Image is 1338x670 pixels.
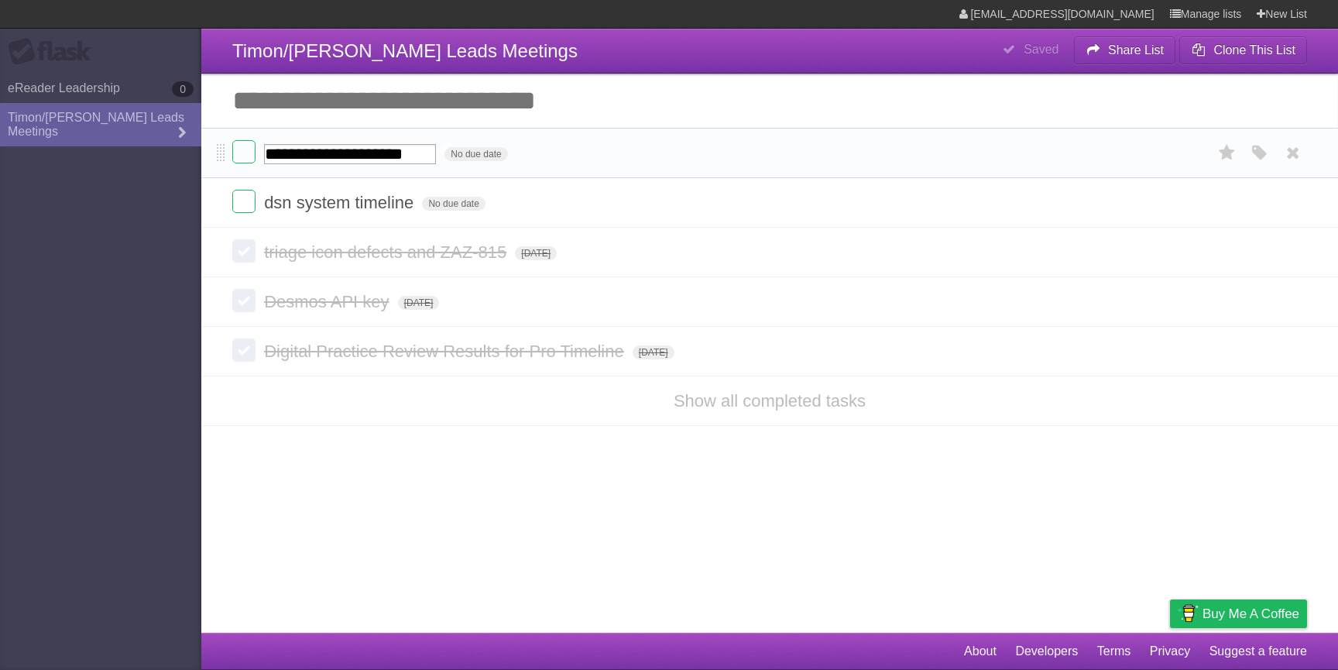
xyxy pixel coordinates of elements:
span: No due date [422,197,485,211]
div: Flask [8,38,101,66]
span: [DATE] [515,246,557,260]
span: [DATE] [398,296,440,310]
span: [DATE] [633,345,674,359]
a: About [964,637,997,666]
a: Show all completed tasks [674,391,866,411]
a: Developers [1015,637,1078,666]
span: No due date [444,147,507,161]
a: Buy me a coffee [1170,600,1307,628]
b: Clone This List [1213,43,1295,57]
span: triage icon defects and ZAZ-815 [264,242,510,262]
label: Done [232,239,256,263]
b: Share List [1108,43,1164,57]
label: Done [232,190,256,213]
label: Star task [1213,140,1242,166]
a: Terms [1097,637,1131,666]
button: Share List [1074,36,1176,64]
label: Done [232,338,256,362]
span: Buy me a coffee [1202,600,1299,627]
label: Done [232,289,256,312]
button: Clone This List [1179,36,1307,64]
b: 0 [172,81,194,97]
a: Privacy [1150,637,1190,666]
span: Timon/[PERSON_NAME] Leads Meetings [232,40,578,61]
label: Done [232,140,256,163]
img: Buy me a coffee [1178,600,1199,627]
b: Saved [1024,43,1058,56]
span: dsn system timeline [264,193,417,212]
span: Desmos API key [264,292,393,311]
a: Suggest a feature [1209,637,1307,666]
span: Digital Practice Review Results for Pro Timeline [264,342,628,361]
